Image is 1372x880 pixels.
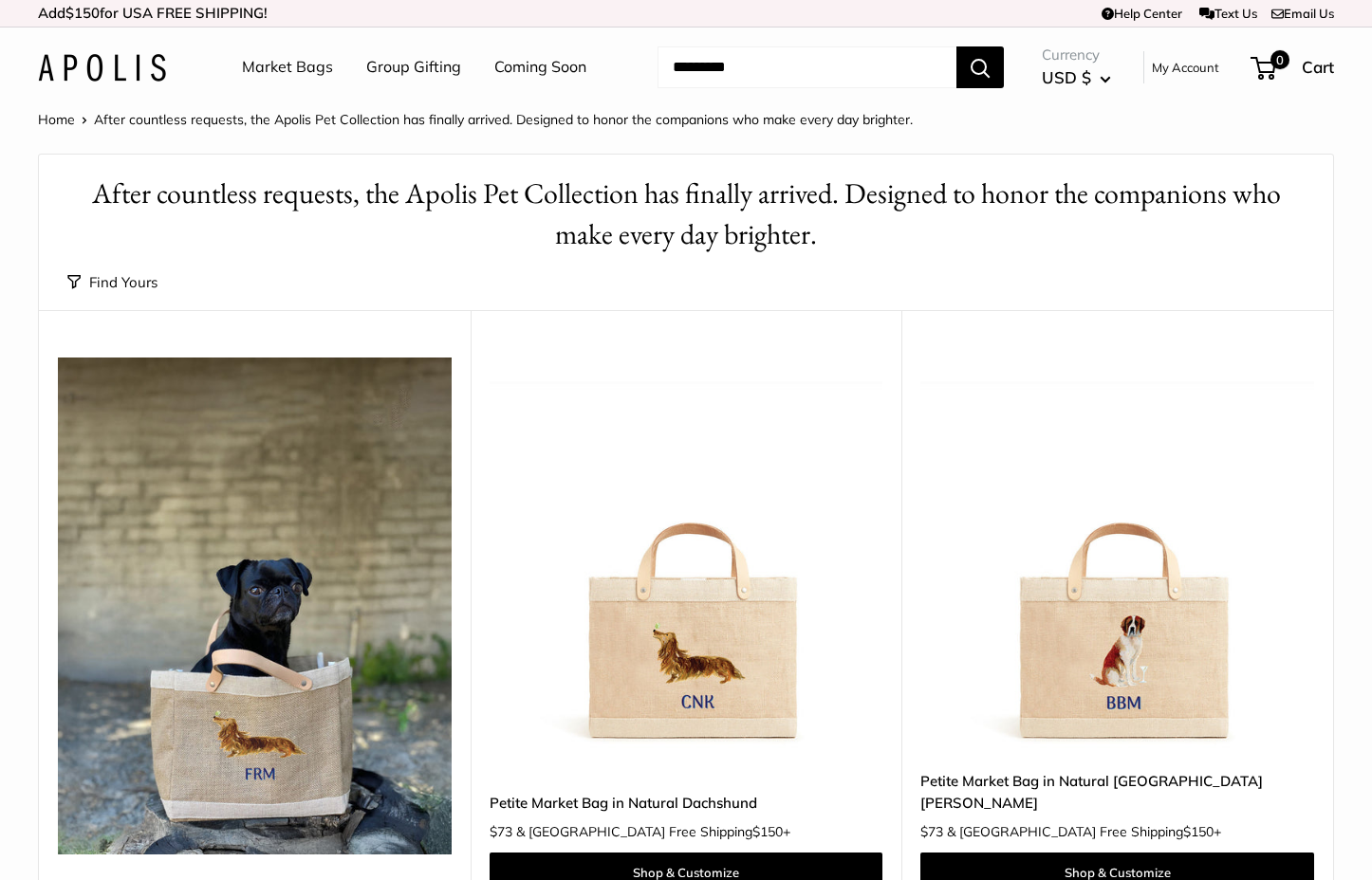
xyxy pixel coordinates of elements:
[658,46,956,88] input: Search...
[1199,6,1257,21] a: Text Us
[1183,823,1214,840] span: $150
[956,46,1004,88] button: Search
[67,269,158,296] button: Find Yours
[1152,56,1219,79] a: My Account
[494,53,586,82] a: Coming Soon
[516,825,790,838] span: & [GEOGRAPHIC_DATA] Free Shipping +
[1302,57,1334,77] span: Cart
[58,357,452,854] img: The Limited Pets Collection: Inspired by Your Best Friends
[490,823,512,840] span: $73
[752,823,783,840] span: $150
[490,357,883,751] a: Petite Market Bag in Natural DachshundPetite Market Bag in Natural Dachshund
[947,825,1221,838] span: & [GEOGRAPHIC_DATA] Free Shipping +
[38,54,166,82] img: Apolis
[1042,42,1111,68] span: Currency
[920,357,1314,751] a: Petite Market Bag in Natural St. BernardPetite Market Bag in Natural St. Bernard
[490,357,883,751] img: Petite Market Bag in Natural Dachshund
[920,357,1314,751] img: Petite Market Bag in Natural St. Bernard
[920,823,943,840] span: $73
[38,111,75,128] a: Home
[242,53,333,82] a: Market Bags
[1042,63,1111,93] button: USD $
[920,770,1314,815] a: Petite Market Bag in Natural [GEOGRAPHIC_DATA][PERSON_NAME]
[1252,52,1334,82] a: 0 Cart
[366,53,461,82] a: Group Gifting
[65,4,100,22] span: $150
[1270,50,1289,69] span: 0
[1042,67,1091,87] span: USD $
[94,111,913,128] span: After countless requests, the Apolis Pet Collection has finally arrived. Designed to honor the co...
[67,174,1305,255] h1: After countless requests, the Apolis Pet Collection has finally arrived. Designed to honor the co...
[490,792,883,814] a: Petite Market Bag in Natural Dachshund
[1102,6,1182,21] a: Help Center
[1271,6,1334,21] a: Email Us
[38,107,913,132] nav: Breadcrumb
